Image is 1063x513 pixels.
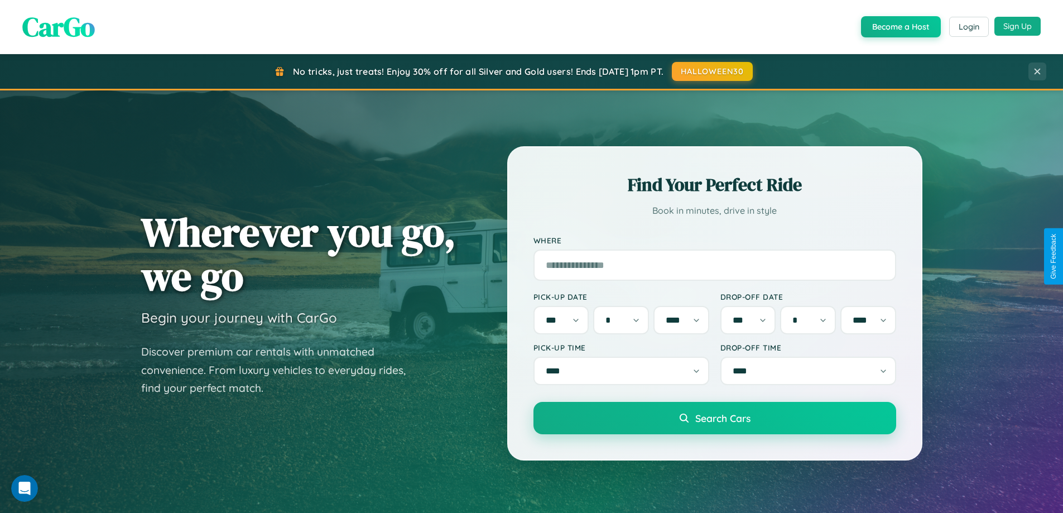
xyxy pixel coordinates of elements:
label: Where [533,236,896,245]
button: Sign Up [994,17,1041,36]
h2: Find Your Perfect Ride [533,172,896,197]
button: Login [949,17,989,37]
label: Pick-up Time [533,343,709,352]
iframe: Intercom live chat [11,475,38,502]
button: Search Cars [533,402,896,434]
h1: Wherever you go, we go [141,210,456,298]
span: Search Cars [695,412,751,424]
span: No tricks, just treats! Enjoy 30% off for all Silver and Gold users! Ends [DATE] 1pm PT. [293,66,663,77]
button: Become a Host [861,16,941,37]
label: Drop-off Date [720,292,896,301]
p: Book in minutes, drive in style [533,203,896,219]
p: Discover premium car rentals with unmatched convenience. From luxury vehicles to everyday rides, ... [141,343,420,397]
div: Give Feedback [1050,234,1057,279]
span: CarGo [22,8,95,45]
label: Pick-up Date [533,292,709,301]
label: Drop-off Time [720,343,896,352]
h3: Begin your journey with CarGo [141,309,337,326]
button: HALLOWEEN30 [672,62,753,81]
